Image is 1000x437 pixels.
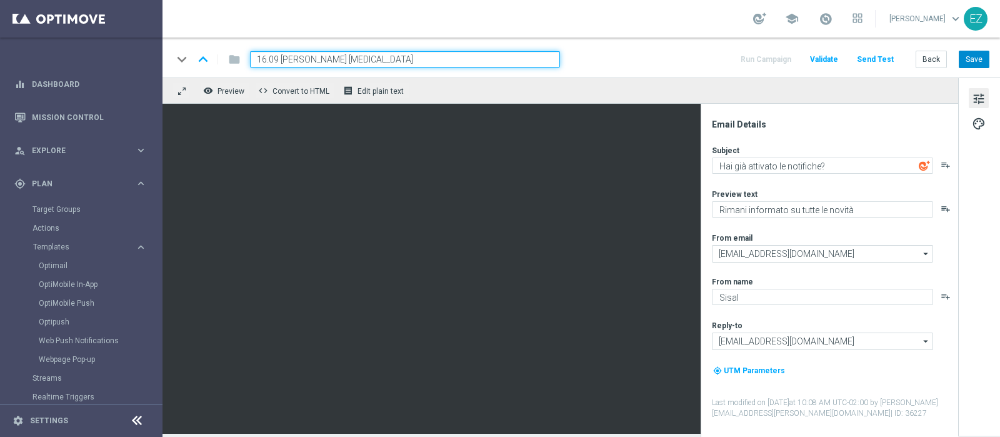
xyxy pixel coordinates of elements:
[32,223,130,233] a: Actions
[964,7,987,31] div: EZ
[888,9,964,28] a: [PERSON_NAME]keyboard_arrow_down
[258,86,268,96] span: code
[39,331,161,350] div: Web Push Notifications
[712,119,957,130] div: Email Details
[810,55,838,64] span: Validate
[33,243,135,251] div: Templates
[30,417,68,424] a: Settings
[14,178,135,189] div: Plan
[969,88,989,108] button: tune
[941,291,951,301] button: playlist_add
[972,91,986,107] span: tune
[32,204,130,214] a: Target Groups
[272,87,329,96] span: Convert to HTML
[135,178,147,189] i: keyboard_arrow_right
[200,83,250,99] button: remove_red_eye Preview
[32,180,135,188] span: Plan
[39,317,130,327] a: Optipush
[712,398,957,419] label: Last modified on [DATE] at 10:08 AM UTC-02:00 by [PERSON_NAME][EMAIL_ADDRESS][PERSON_NAME][DOMAIN...
[32,373,130,383] a: Streams
[39,261,130,271] a: Optimail
[32,200,161,219] div: Target Groups
[135,241,147,253] i: keyboard_arrow_right
[39,256,161,275] div: Optimail
[32,392,130,402] a: Realtime Triggers
[916,51,947,68] button: Back
[712,233,752,243] label: From email
[14,101,147,134] div: Mission Control
[32,238,161,369] div: Templates
[855,51,896,68] button: Send Test
[32,147,135,154] span: Explore
[32,369,161,388] div: Streams
[39,313,161,331] div: Optipush
[340,83,409,99] button: receipt Edit plain text
[250,51,560,68] input: Enter a unique template name
[32,242,147,252] button: Templates keyboard_arrow_right
[919,160,930,171] img: optiGenie.svg
[959,51,989,68] button: Save
[14,79,26,90] i: equalizer
[712,146,739,156] label: Subject
[14,145,135,156] div: Explore
[941,160,951,170] button: playlist_add
[14,79,147,89] button: equalizer Dashboard
[39,279,130,289] a: OptiMobile In-App
[14,179,147,189] button: gps_fixed Plan keyboard_arrow_right
[712,333,933,350] input: Select
[14,68,147,101] div: Dashboard
[712,245,933,263] input: Select
[33,243,122,251] span: Templates
[39,354,130,364] a: Webpage Pop-up
[32,68,147,101] a: Dashboard
[32,388,161,406] div: Realtime Triggers
[891,409,927,418] span: | ID: 36227
[12,415,24,426] i: settings
[949,12,962,26] span: keyboard_arrow_down
[14,145,26,156] i: person_search
[969,113,989,133] button: palette
[343,86,353,96] i: receipt
[712,189,757,199] label: Preview text
[920,246,932,262] i: arrow_drop_down
[972,116,986,132] span: palette
[39,275,161,294] div: OptiMobile In-App
[32,219,161,238] div: Actions
[135,144,147,156] i: keyboard_arrow_right
[194,50,212,69] i: keyboard_arrow_up
[217,87,244,96] span: Preview
[808,51,840,68] button: Validate
[713,366,722,375] i: my_location
[712,364,786,378] button: my_location UTM Parameters
[14,113,147,123] button: Mission Control
[39,294,161,313] div: OptiMobile Push
[39,336,130,346] a: Web Push Notifications
[14,146,147,156] button: person_search Explore keyboard_arrow_right
[941,204,951,214] button: playlist_add
[39,298,130,308] a: OptiMobile Push
[14,178,26,189] i: gps_fixed
[785,12,799,26] span: school
[712,321,742,331] label: Reply-to
[920,333,932,349] i: arrow_drop_down
[32,101,147,134] a: Mission Control
[203,86,213,96] i: remove_red_eye
[357,87,404,96] span: Edit plain text
[39,350,161,369] div: Webpage Pop-up
[255,83,335,99] button: code Convert to HTML
[712,277,753,287] label: From name
[724,366,785,375] span: UTM Parameters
